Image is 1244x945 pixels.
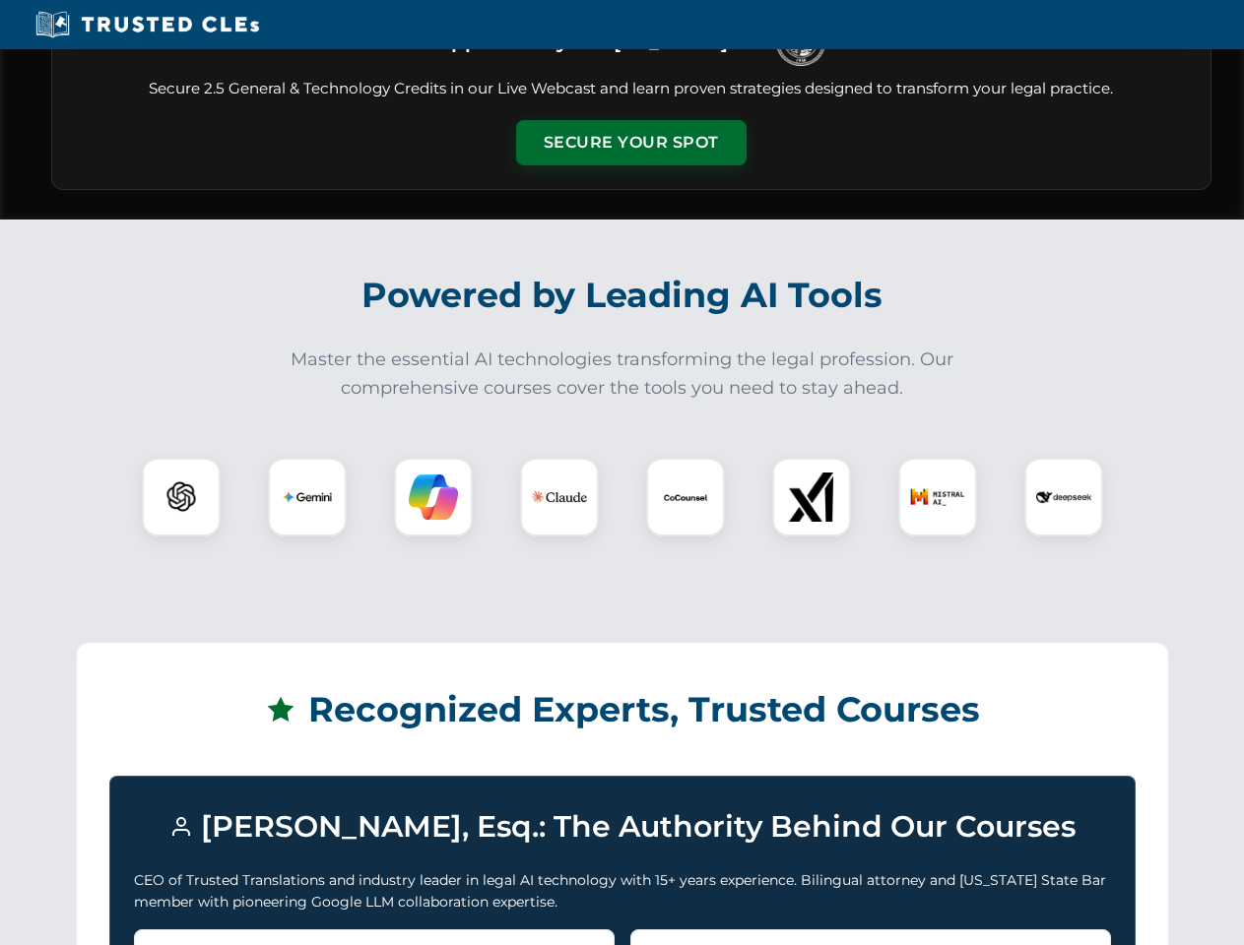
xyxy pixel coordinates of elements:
[898,458,977,536] div: Mistral AI
[268,458,347,536] div: Gemini
[409,472,458,522] img: Copilot Logo
[772,458,851,536] div: xAI
[77,261,1168,330] h2: Powered by Leading AI Tools
[278,346,967,403] p: Master the essential AI technologies transforming the legal profession. Our comprehensive courses...
[142,458,221,536] div: ChatGPT
[646,458,725,536] div: CoCounsel
[1024,458,1103,536] div: DeepSeek
[661,472,710,522] img: CoCounsel Logo
[153,469,210,526] img: ChatGPT Logo
[1036,470,1091,525] img: DeepSeek Logo
[520,458,599,536] div: Claude
[76,78,1187,100] p: Secure 2.5 General & Technology Credits in our Live Webcast and learn proven strategies designed ...
[532,470,587,525] img: Claude Logo
[910,470,965,525] img: Mistral AI Logo
[134,869,1111,913] p: CEO of Trusted Translations and industry leader in legal AI technology with 15+ years experience....
[134,800,1111,853] h3: [PERSON_NAME], Esq.: The Authority Behind Our Courses
[787,472,836,522] img: xAI Logo
[109,675,1136,744] h2: Recognized Experts, Trusted Courses
[283,472,332,522] img: Gemini Logo
[30,10,265,39] img: Trusted CLEs
[516,120,747,165] button: Secure Your Spot
[394,458,473,536] div: Copilot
